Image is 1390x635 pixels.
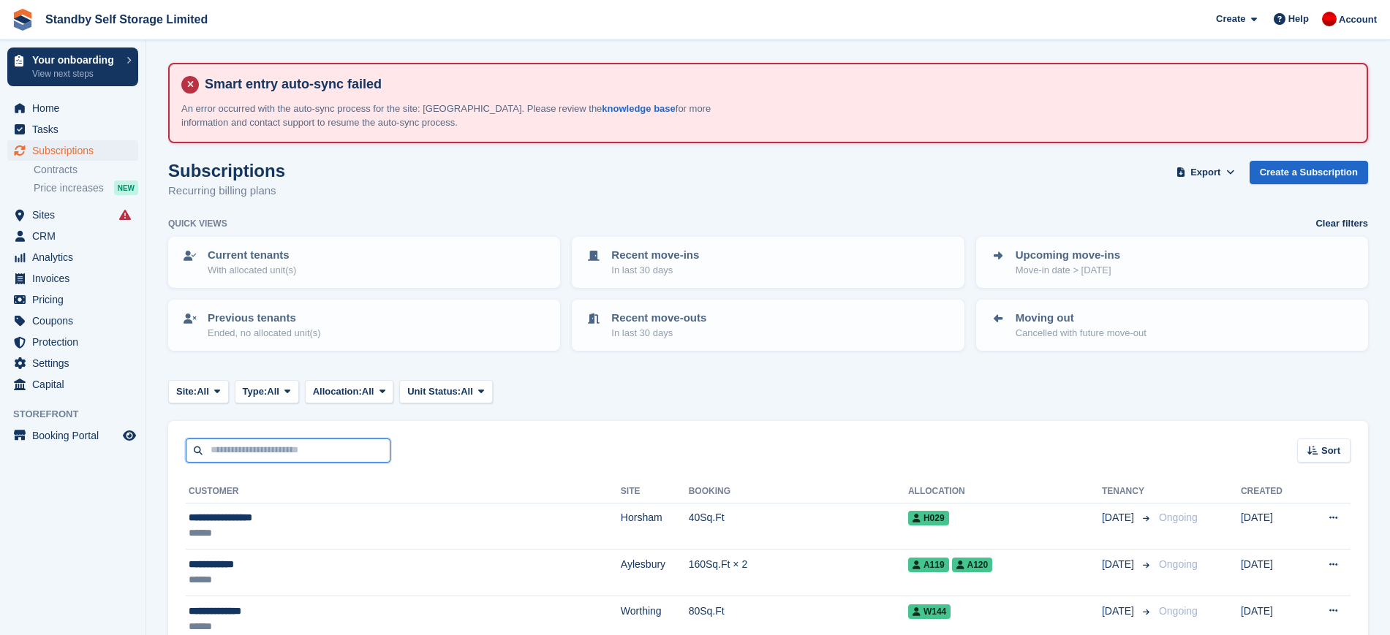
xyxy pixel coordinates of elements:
h1: Subscriptions [168,161,285,180]
td: 40Sq.Ft [689,503,908,550]
p: Current tenants [208,247,296,264]
a: menu [7,268,138,289]
span: Sort [1321,444,1340,458]
span: Analytics [32,247,120,267]
div: NEW [114,180,138,195]
p: In last 30 days [611,326,706,341]
p: Recent move-outs [611,310,706,327]
span: Account [1339,12,1377,27]
a: Contracts [34,163,138,177]
p: Upcoming move-ins [1016,247,1120,264]
a: menu [7,247,138,267]
a: menu [7,289,138,310]
a: menu [7,205,138,225]
p: Previous tenants [208,310,321,327]
span: Price increases [34,181,104,195]
p: Moving out [1016,310,1147,327]
i: Smart entry sync failures have occurred [119,209,131,221]
span: Help [1288,12,1309,26]
td: 160Sq.Ft × 2 [689,550,908,596]
span: All [197,384,209,399]
span: Home [32,98,120,118]
span: Type: [243,384,268,399]
a: Standby Self Storage Limited [39,7,214,31]
td: [DATE] [1241,503,1304,550]
a: menu [7,353,138,373]
span: All [267,384,279,399]
span: Storefront [13,407,146,422]
span: Protection [32,332,120,352]
p: An error occurred with the auto-sync process for the site: [GEOGRAPHIC_DATA]. Please review the f... [181,102,730,130]
span: Ongoing [1159,605,1198,617]
a: Price increases NEW [34,180,138,196]
h6: Quick views [168,217,227,230]
a: menu [7,119,138,140]
a: Preview store [121,427,138,444]
a: knowledge base [602,103,675,114]
span: Allocation: [313,384,362,399]
span: Subscriptions [32,140,120,161]
a: Current tenants With allocated unit(s) [170,238,559,286]
h4: Smart entry auto-sync failed [199,76,1355,93]
a: menu [7,226,138,246]
a: Upcoming move-ins Move-in date > [DATE] [978,238,1367,286]
span: Site: [176,384,197,399]
span: H029 [908,511,949,525]
span: A120 [952,558,993,572]
button: Site: All [168,380,229,404]
span: A119 [908,558,949,572]
td: Aylesbury [621,550,689,596]
p: Your onboarding [32,55,119,65]
span: CRM [32,226,120,246]
td: [DATE] [1241,550,1304,596]
span: Settings [32,353,120,373]
span: Capital [32,374,120,395]
a: menu [7,98,138,118]
a: menu [7,374,138,395]
th: Customer [186,480,621,503]
p: In last 30 days [611,263,699,278]
span: Ongoing [1159,558,1198,570]
th: Tenancy [1102,480,1153,503]
span: Invoices [32,268,120,289]
span: [DATE] [1102,510,1137,525]
img: stora-icon-8386f47178a22dfd0bd8f6a31ec36ba5ce8667c1dd55bd0f319d3a0aa187defe.svg [12,9,34,31]
span: Booking Portal [32,425,120,446]
a: menu [7,332,138,352]
a: menu [7,140,138,161]
a: Recent move-outs In last 30 days [573,301,962,349]
span: [DATE] [1102,604,1137,619]
p: Recent move-ins [611,247,699,264]
span: All [362,384,374,399]
button: Type: All [235,380,299,404]
th: Created [1241,480,1304,503]
span: Export [1190,165,1220,180]
th: Booking [689,480,908,503]
span: Pricing [32,289,120,310]
span: Tasks [32,119,120,140]
td: Horsham [621,503,689,550]
span: Create [1216,12,1245,26]
th: Allocation [908,480,1102,503]
a: menu [7,425,138,446]
span: W144 [908,604,951,619]
a: Your onboarding View next steps [7,47,138,86]
button: Allocation: All [305,380,394,404]
p: View next steps [32,67,119,80]
p: Cancelled with future move-out [1016,326,1147,341]
span: Ongoing [1159,512,1198,523]
p: Ended, no allocated unit(s) [208,326,321,341]
a: Clear filters [1315,216,1368,231]
p: With allocated unit(s) [208,263,296,278]
th: Site [621,480,689,503]
a: Create a Subscription [1250,161,1368,185]
a: Moving out Cancelled with future move-out [978,301,1367,349]
span: Sites [32,205,120,225]
span: All [461,384,473,399]
a: Previous tenants Ended, no allocated unit(s) [170,301,559,349]
img: Aaron Winter [1322,12,1337,26]
span: [DATE] [1102,557,1137,572]
span: Coupons [32,311,120,331]
a: menu [7,311,138,331]
button: Export [1174,161,1238,185]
